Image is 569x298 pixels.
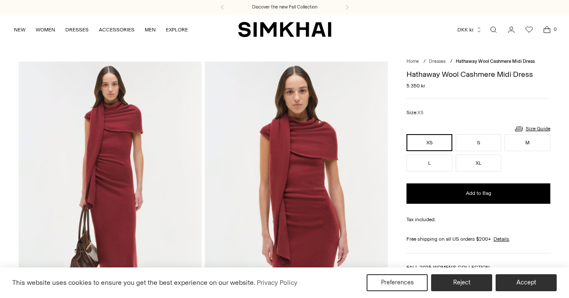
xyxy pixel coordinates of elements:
[145,20,156,39] a: MEN
[485,21,502,38] a: Open search modal
[367,274,428,291] button: Preferences
[493,235,509,243] a: Details
[238,21,331,38] a: SIMKHAI
[14,20,25,39] a: NEW
[466,190,491,197] span: Add to Bag
[252,4,317,11] a: Discover the new Fall Collection
[36,20,55,39] a: WOMEN
[456,59,535,64] span: Hathaway Wool Cashmere Midi Dress
[456,155,501,171] button: XL
[406,70,550,78] h1: Hathaway Wool Cashmere Midi Dress
[12,278,255,287] span: This website uses cookies to ensure you get the best experience on our website.
[418,110,423,115] span: XS
[521,21,538,38] a: Wishlist
[503,21,520,38] a: Go to the account page
[551,25,559,33] span: 0
[406,134,452,151] button: XS
[423,58,426,65] div: /
[514,124,550,134] a: Size Guide
[65,20,89,39] a: DRESSES
[406,82,425,90] span: 5.350 kr
[406,235,550,243] div: Free shipping on all US orders $200+
[406,59,419,64] a: Home
[406,155,452,171] button: L
[406,216,550,223] div: Tax included.
[255,276,299,289] a: Privacy Policy (opens in a new tab)
[166,20,188,39] a: EXPLORE
[538,21,555,38] a: Open cart modal
[457,20,482,39] button: DKK kr.
[496,274,557,291] button: Accept
[406,58,550,65] nav: breadcrumbs
[505,134,550,151] button: M
[429,59,446,64] a: Dresses
[99,20,135,39] a: ACCESSORIES
[406,183,550,204] button: Add to Bag
[406,264,490,270] a: FALL 2025 WOMEN'S COLLECTION
[406,109,423,117] label: Size:
[431,274,492,291] button: Reject
[450,58,452,65] div: /
[456,134,501,151] button: S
